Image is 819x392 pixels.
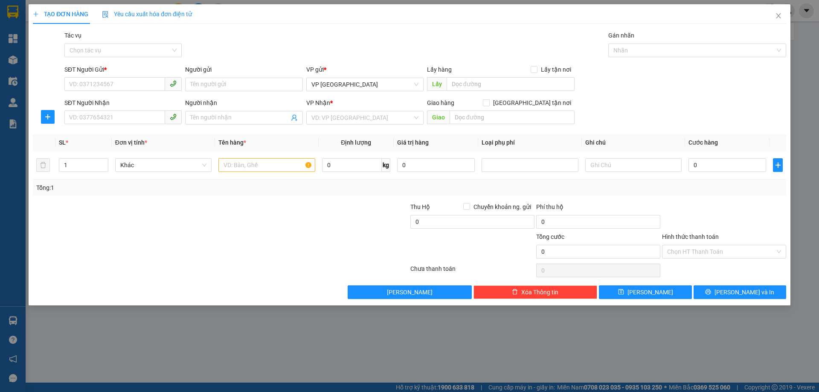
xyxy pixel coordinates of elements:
[185,65,302,74] div: Người gửi
[427,77,447,91] span: Lấy
[218,139,246,146] span: Tên hàng
[41,113,54,120] span: plus
[427,66,452,73] span: Lấy hàng
[64,98,182,107] div: SĐT Người Nhận
[470,202,534,212] span: Chuyển khoản ng. gửi
[120,159,206,171] span: Khác
[521,287,558,297] span: Xóa Thông tin
[33,11,88,17] span: TẠO ĐƠN HÀNG
[427,110,450,124] span: Giao
[170,80,177,87] span: phone
[387,287,433,297] span: [PERSON_NAME]
[775,12,782,19] span: close
[767,4,790,28] button: Close
[64,65,182,74] div: SĐT Người Gửi
[618,289,624,296] span: save
[36,183,316,192] div: Tổng: 1
[688,139,718,146] span: Cước hàng
[705,289,711,296] span: printer
[397,158,475,172] input: 0
[773,158,782,172] button: plus
[170,113,177,120] span: phone
[478,134,581,151] th: Loại phụ phí
[341,139,371,146] span: Định lượng
[218,158,315,172] input: VD: Bàn, Ghế
[64,32,81,39] label: Tác vụ
[608,32,634,39] label: Gán nhãn
[409,264,535,279] div: Chưa thanh toán
[473,285,598,299] button: deleteXóa Thông tin
[102,11,109,18] img: icon
[512,289,518,296] span: delete
[59,139,66,146] span: SL
[536,233,564,240] span: Tổng cước
[410,203,430,210] span: Thu Hộ
[33,11,39,17] span: plus
[714,287,774,297] span: [PERSON_NAME] và In
[102,11,192,17] span: Yêu cầu xuất hóa đơn điện tử
[427,99,454,106] span: Giao hàng
[36,158,50,172] button: delete
[599,285,691,299] button: save[PERSON_NAME]
[582,134,685,151] th: Ghi chú
[537,65,575,74] span: Lấy tận nơi
[291,114,298,121] span: user-add
[185,98,302,107] div: Người nhận
[447,77,575,91] input: Dọc đường
[397,139,429,146] span: Giá trị hàng
[311,78,418,91] span: VP Mỹ Đình
[585,158,682,172] input: Ghi Chú
[450,110,575,124] input: Dọc đường
[536,202,660,215] div: Phí thu hộ
[306,65,424,74] div: VP gửi
[773,162,782,168] span: plus
[306,99,330,106] span: VP Nhận
[382,158,390,172] span: kg
[348,285,472,299] button: [PERSON_NAME]
[694,285,786,299] button: printer[PERSON_NAME] và In
[662,233,719,240] label: Hình thức thanh toán
[41,110,55,124] button: plus
[115,139,147,146] span: Đơn vị tính
[627,287,673,297] span: [PERSON_NAME]
[490,98,575,107] span: [GEOGRAPHIC_DATA] tận nơi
